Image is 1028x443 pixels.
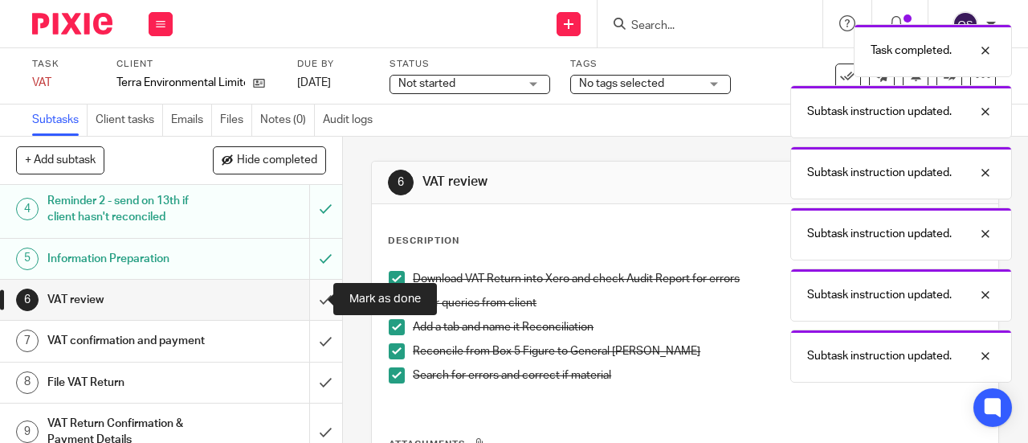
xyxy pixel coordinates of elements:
img: Pixie [32,13,112,35]
h1: VAT review [422,174,720,191]
p: Task completed. [871,43,952,59]
div: 8 [16,371,39,394]
h1: File VAT Return [47,371,211,395]
p: Add a tab and name it Reconciliation [413,319,981,335]
h1: Information Preparation [47,247,211,271]
h1: Reminder 2 - send on 13th if client hasn't reconciled [47,189,211,230]
div: 9 [16,420,39,443]
p: Subtask instruction updated. [807,226,952,242]
p: Terra Environmental Limited [116,75,245,91]
span: [DATE] [297,77,331,88]
a: Audit logs [323,105,381,136]
label: Client [116,58,277,71]
p: Reconcile from Box 5 Figure to General [PERSON_NAME] [413,343,981,359]
div: 6 [16,289,39,311]
h1: VAT review [47,288,211,312]
span: Hide completed [237,154,317,167]
label: Due by [297,58,369,71]
p: Subtask instruction updated. [807,287,952,303]
div: 4 [16,198,39,220]
button: Hide completed [213,146,326,174]
p: Subtask instruction updated. [807,165,952,181]
label: Status [390,58,550,71]
p: Description [388,235,459,248]
div: 5 [16,248,39,270]
a: Client tasks [96,105,163,136]
a: Emails [171,105,212,136]
p: Clear queries from client [413,295,981,311]
p: Download VAT Return into Xero and check Audit Report for errors [413,271,981,287]
div: VAT [32,75,96,91]
a: Notes (0) [260,105,315,136]
a: Subtasks [32,105,88,136]
p: Search for errors and correct if material [413,367,981,384]
h1: VAT confirmation and payment [47,329,211,353]
p: Subtask instruction updated. [807,348,952,364]
label: Task [32,58,96,71]
div: 6 [388,170,414,195]
div: 7 [16,330,39,352]
span: Not started [398,78,455,89]
p: Subtask instruction updated. [807,104,952,120]
img: svg%3E [953,11,978,37]
button: + Add subtask [16,146,104,174]
a: Files [220,105,252,136]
